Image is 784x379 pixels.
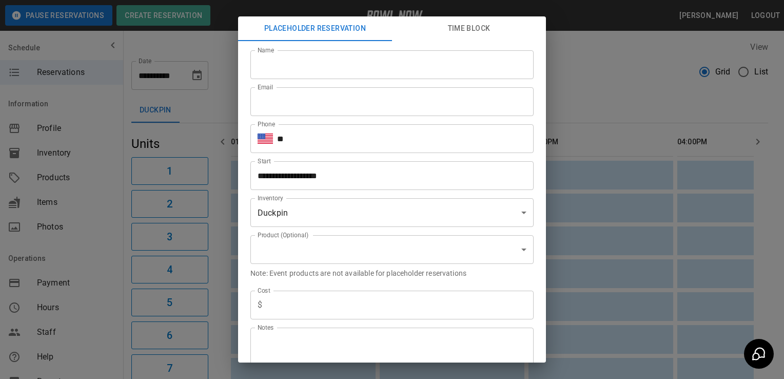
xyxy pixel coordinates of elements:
[250,198,534,227] div: Duckpin
[250,161,526,190] input: Choose date, selected date is Oct 2, 2025
[258,157,271,165] label: Start
[392,16,546,41] button: Time Block
[258,120,275,128] label: Phone
[258,299,262,311] p: $
[258,131,273,146] button: Select country
[238,16,392,41] button: Placeholder Reservation
[250,268,534,278] p: Note: Event products are not available for placeholder reservations
[250,235,534,264] div: ​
